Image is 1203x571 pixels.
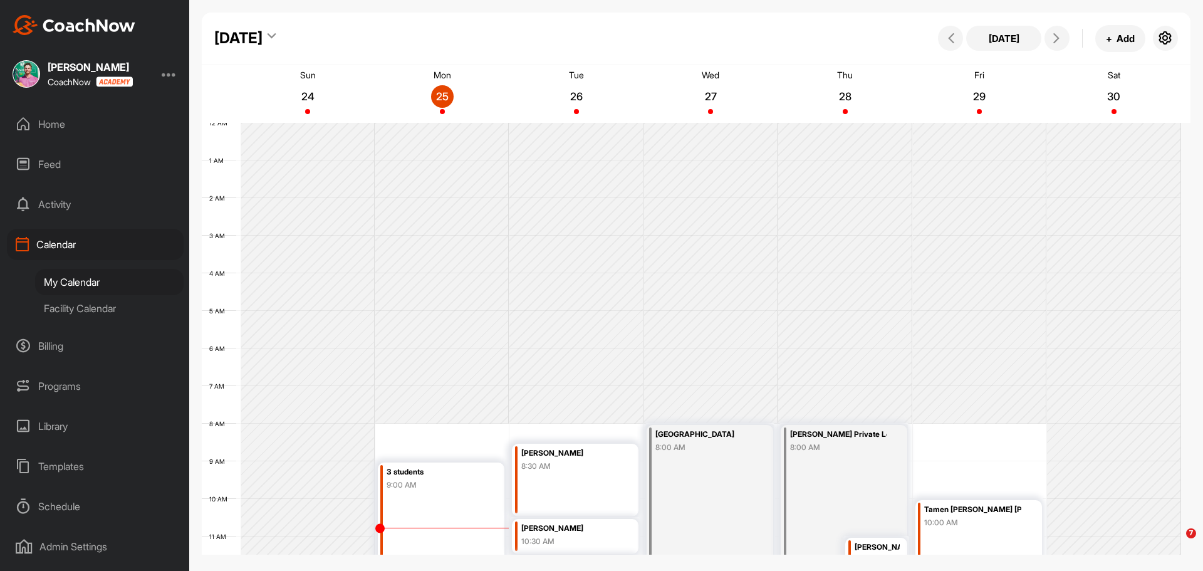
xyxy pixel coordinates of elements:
div: 8 AM [202,420,237,427]
div: CoachNow [48,76,133,87]
button: [DATE] [966,26,1041,51]
div: Admin Settings [7,531,184,562]
div: [PERSON_NAME] [521,521,618,536]
div: 2 AM [202,194,237,202]
p: Mon [434,70,451,80]
button: +Add [1095,25,1145,52]
div: 7 AM [202,382,237,390]
div: Billing [7,330,184,362]
div: 1 AM [202,157,236,164]
div: 10:00 AM [924,517,1021,528]
div: Activity [7,189,184,220]
img: CoachNow acadmey [96,76,133,87]
div: Library [7,411,184,442]
p: 24 [296,90,319,103]
iframe: Intercom live chat [1160,528,1190,558]
div: Facility Calendar [35,295,184,322]
a: August 27, 2025 [643,65,778,123]
div: Home [7,108,184,140]
span: + [1106,32,1112,45]
div: Templates [7,451,184,482]
div: 10 AM [202,495,240,503]
a: August 30, 2025 [1047,65,1181,123]
a: August 24, 2025 [241,65,375,123]
div: Programs [7,370,184,402]
div: 8:30 AM [521,461,618,472]
p: 25 [431,90,454,103]
div: 8:00 AM [790,442,887,453]
p: 29 [968,90,991,103]
div: Tamen [PERSON_NAME] [PERSON_NAME] [924,503,1021,517]
p: Fri [974,70,984,80]
div: [PERSON_NAME] [855,540,900,555]
a: August 26, 2025 [509,65,643,123]
div: 6 AM [202,345,237,352]
div: [PERSON_NAME] [521,446,618,461]
div: Schedule [7,491,184,522]
p: Sat [1108,70,1120,80]
div: 11 AM [202,533,239,540]
div: [PERSON_NAME] Private Lesson [790,427,887,442]
a: August 29, 2025 [912,65,1046,123]
p: Thu [837,70,853,80]
a: August 25, 2025 [375,65,509,123]
p: Sun [300,70,316,80]
div: 4 AM [202,270,237,277]
p: 30 [1103,90,1125,103]
p: 26 [565,90,588,103]
div: 3 AM [202,232,237,239]
img: CoachNow [13,15,135,35]
div: Calendar [7,229,184,260]
p: 28 [834,90,857,103]
div: 8:00 AM [655,442,752,453]
p: 27 [699,90,722,103]
div: 3 students [387,465,483,479]
div: 5 AM [202,307,237,315]
p: Wed [702,70,719,80]
div: 9 AM [202,458,237,465]
div: [GEOGRAPHIC_DATA] [655,427,752,442]
div: My Calendar [35,269,184,295]
div: 9:00 AM [387,479,483,491]
div: [PERSON_NAME] [48,62,133,72]
a: August 28, 2025 [778,65,912,123]
p: Tue [569,70,584,80]
span: 7 [1186,528,1196,538]
div: Feed [7,149,184,180]
div: [DATE] [214,27,263,50]
div: 12 AM [202,119,240,127]
div: 10:30 AM [521,536,618,547]
img: square_b9766a750916adaee4143e2b92a72f2b.jpg [13,60,40,88]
